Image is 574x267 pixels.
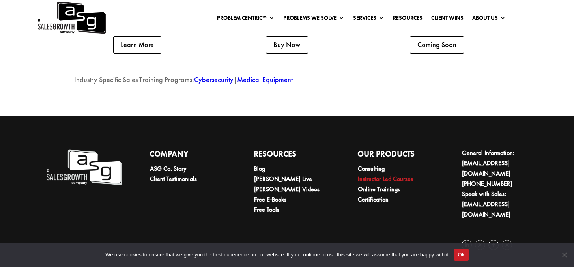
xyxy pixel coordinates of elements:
span: No [560,251,568,259]
h4: Company [150,148,226,164]
h4: Our Products [357,148,434,164]
a: Follow on X [475,240,485,250]
h4: Resources [254,148,331,164]
a: Consulting [358,164,385,173]
a: Client Testimonials [150,175,197,183]
a: Blog [254,164,265,173]
a: Problem Centric™ [217,15,275,24]
a: Medical Equipment [237,75,293,84]
a: Cybersecurity [194,75,234,84]
a: Resources [393,15,423,24]
a: Free Tools [254,205,279,214]
a: Online Trainings [358,185,400,193]
img: A Sales Growth Company [45,148,122,187]
a: Client Wins [431,15,464,24]
a: Follow on Instagram [502,240,512,250]
a: Learn More [113,36,161,54]
a: Follow on LinkedIn [462,240,472,250]
button: Ok [454,249,469,261]
a: Instructor Led Courses [358,175,413,183]
a: [EMAIL_ADDRESS][DOMAIN_NAME] [462,200,510,218]
a: Problems We Solve [283,15,344,24]
a: Certification [358,195,389,204]
a: Free E-Books [254,195,286,204]
a: ASG Co. Story [150,164,187,173]
p: Industry Specific Sales Training Programs: | [74,75,500,84]
li: Speak with Sales: [462,189,538,220]
a: [PERSON_NAME] Live [254,175,312,183]
a: Follow on Facebook [488,240,499,250]
a: Coming Soon [410,36,464,54]
a: [EMAIL_ADDRESS][DOMAIN_NAME] [462,159,510,177]
a: Services [353,15,384,24]
li: General Information: [462,148,538,179]
a: [PHONE_NUMBER] [462,179,512,188]
a: [PERSON_NAME] Videos [254,185,320,193]
a: Buy Now [266,36,308,54]
span: We use cookies to ensure that we give you the best experience on our website. If you continue to ... [105,251,450,259]
a: About Us [472,15,506,24]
